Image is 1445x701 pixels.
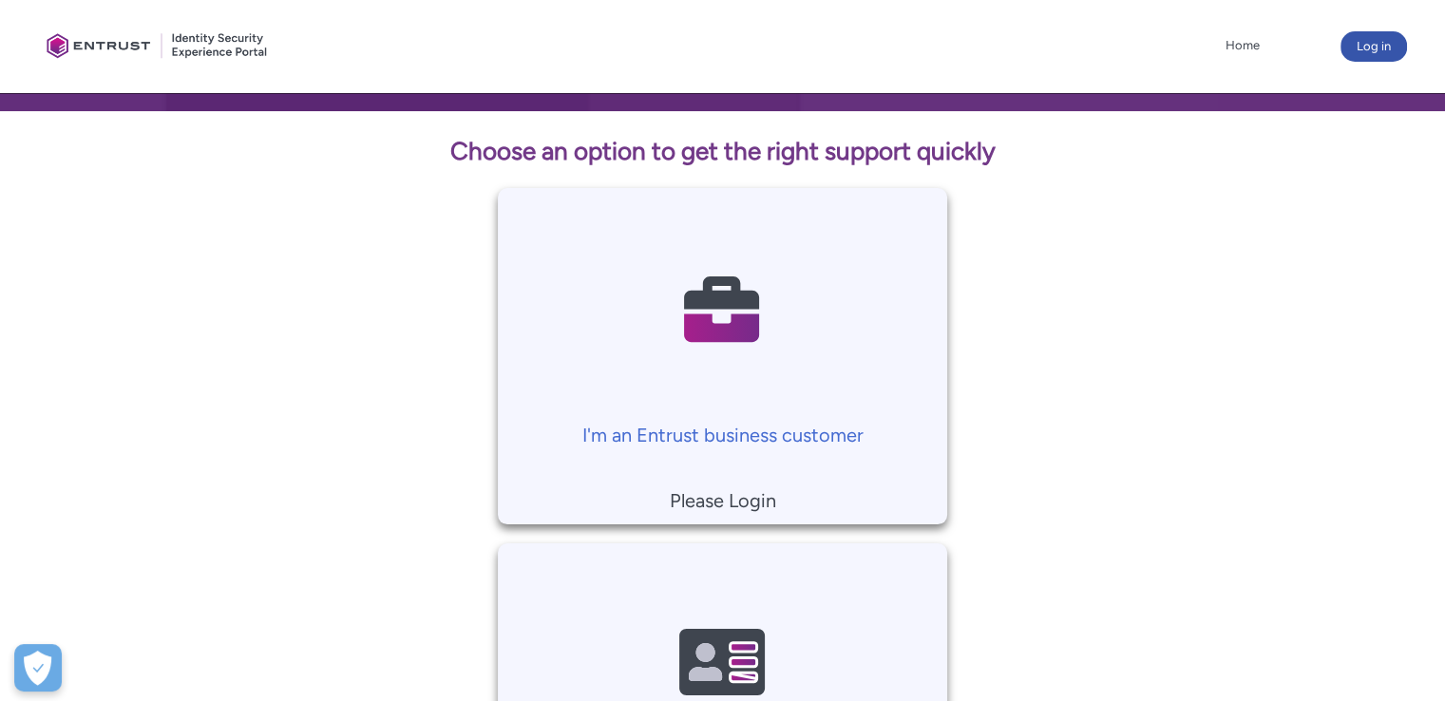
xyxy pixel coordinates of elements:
a: I'm an Entrust business customer [498,188,947,449]
p: Please Login [507,486,938,515]
button: Open Preferences [14,644,62,692]
button: Log in [1340,31,1407,62]
p: Choose an option to get the right support quickly [249,133,1197,170]
p: I'm an Entrust business customer [507,421,938,449]
div: Cookie Preferences [14,644,62,692]
img: Contact Support [632,207,812,411]
a: Home [1221,31,1264,60]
